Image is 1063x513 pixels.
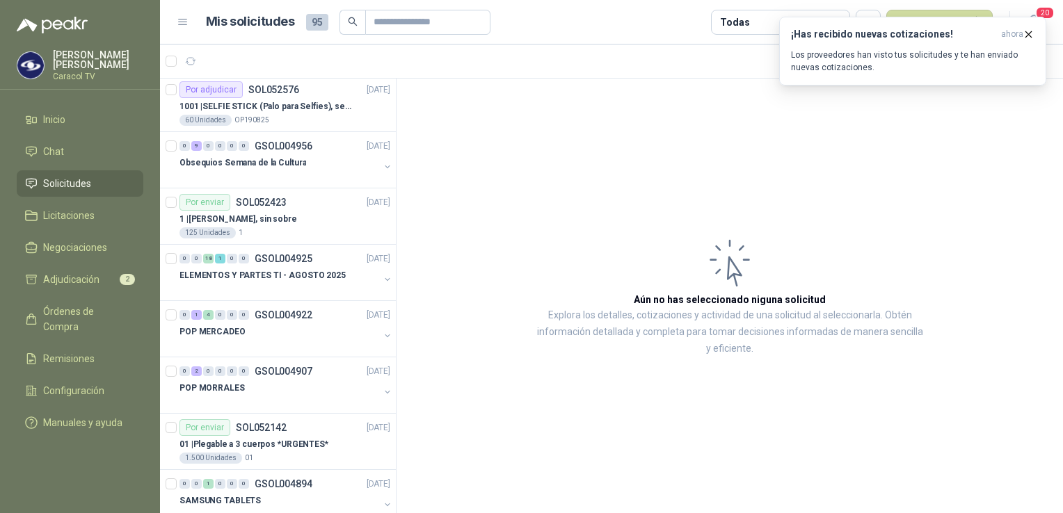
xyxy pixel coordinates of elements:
p: GSOL004922 [255,310,312,320]
p: Obsequios Semana de la Cultura [179,156,306,170]
a: Solicitudes [17,170,143,197]
p: GSOL004956 [255,141,312,151]
p: [DATE] [367,421,390,434]
p: 1 [239,227,243,238]
div: 1 [215,254,225,263]
a: Licitaciones [17,202,143,229]
div: 0 [239,479,249,489]
p: SOL052576 [248,85,299,95]
img: Company Logo [17,52,44,79]
div: Todas [720,15,749,30]
h1: Mis solicitudes [206,12,295,32]
a: Por enviarSOL052423[DATE] 1 |[PERSON_NAME], sin sobre125 Unidades1 [160,188,396,245]
div: Por adjudicar [179,81,243,98]
div: 4 [203,310,214,320]
div: 0 [215,366,225,376]
span: Órdenes de Compra [43,304,130,334]
p: POP MORRALES [179,382,245,395]
p: POP MERCADEO [179,325,246,339]
button: Nueva solicitud [886,10,993,35]
div: 18 [203,254,214,263]
span: Manuales y ayuda [43,415,122,430]
span: Adjudicación [43,272,99,287]
div: 0 [227,254,237,263]
div: 0 [227,479,237,489]
a: Por adjudicarSOL052576[DATE] 1001 |SELFIE STICK (Palo para Selfies), segun link adjunto60 Unidade... [160,76,396,132]
div: 0 [239,310,249,320]
p: SOL052142 [236,423,287,432]
a: Órdenes de Compra [17,298,143,340]
p: ELEMENTOS Y PARTES TI - AGOSTO 2025 [179,269,346,282]
div: 0 [239,366,249,376]
div: 1 [203,479,214,489]
div: 0 [179,479,190,489]
div: 0 [179,141,190,151]
span: Licitaciones [43,208,95,223]
div: 0 [179,254,190,263]
a: 0 2 0 0 0 0 GSOL004907[DATE] POP MORRALES [179,363,393,407]
div: 0 [215,479,225,489]
p: [DATE] [367,365,390,378]
button: ¡Has recibido nuevas cotizaciones!ahora Los proveedores han visto tus solicitudes y te han enviad... [779,17,1046,85]
img: Logo peakr [17,17,88,33]
p: [DATE] [367,309,390,322]
a: 0 1 4 0 0 0 GSOL004922[DATE] POP MERCADEO [179,307,393,351]
div: 0 [239,254,249,263]
div: 125 Unidades [179,227,236,238]
div: 0 [239,141,249,151]
button: 20 [1021,10,1046,35]
span: ahora [1001,28,1023,40]
div: 0 [215,141,225,151]
a: Chat [17,138,143,165]
div: 0 [227,310,237,320]
p: GSOL004894 [255,479,312,489]
p: SOL052423 [236,197,287,207]
div: 1.500 Unidades [179,453,242,464]
p: 01 | Plegable a 3 cuerpos *URGENTES* [179,438,328,451]
div: 0 [203,366,214,376]
div: 0 [227,141,237,151]
h3: ¡Has recibido nuevas cotizaciones! [791,28,996,40]
span: Inicio [43,112,65,127]
span: search [348,17,358,26]
p: 01 [245,453,253,464]
div: 1 [191,310,202,320]
span: 95 [306,14,328,31]
a: Negociaciones [17,234,143,261]
div: 0 [191,254,202,263]
p: [DATE] [367,196,390,209]
p: [DATE] [367,140,390,153]
span: Negociaciones [43,240,107,255]
h3: Aún no has seleccionado niguna solicitud [634,292,826,307]
a: Configuración [17,377,143,404]
span: Remisiones [43,351,95,366]
div: 0 [227,366,237,376]
div: 0 [215,310,225,320]
p: Caracol TV [53,72,143,81]
div: 0 [203,141,214,151]
div: 0 [191,479,202,489]
p: SAMSUNG TABLETS [179,494,261,507]
p: [DATE] [367,83,390,97]
span: Chat [43,144,64,159]
a: 0 0 18 1 0 0 GSOL004925[DATE] ELEMENTOS Y PARTES TI - AGOSTO 2025 [179,250,393,295]
div: 0 [179,310,190,320]
p: [PERSON_NAME] [PERSON_NAME] [53,50,143,70]
p: GSOL004907 [255,366,312,376]
p: 1001 | SELFIE STICK (Palo para Selfies), segun link adjunto [179,100,353,113]
p: [DATE] [367,252,390,266]
a: Remisiones [17,345,143,372]
div: 2 [191,366,202,376]
p: GSOL004925 [255,254,312,263]
div: 0 [179,366,190,376]
p: Explora los detalles, cotizaciones y actividad de una solicitud al seleccionarla. Obtén informaci... [536,307,924,357]
span: Solicitudes [43,176,91,191]
a: Por enviarSOL052142[DATE] 01 |Plegable a 3 cuerpos *URGENTES*1.500 Unidades01 [160,414,396,470]
p: [DATE] [367,478,390,491]
p: Los proveedores han visto tus solicitudes y te han enviado nuevas cotizaciones. [791,49,1034,74]
p: OP190825 [234,115,269,126]
p: 1 | [PERSON_NAME], sin sobre [179,213,297,226]
a: 0 9 0 0 0 0 GSOL004956[DATE] Obsequios Semana de la Cultura [179,138,393,182]
div: 60 Unidades [179,115,232,126]
span: Configuración [43,383,104,398]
